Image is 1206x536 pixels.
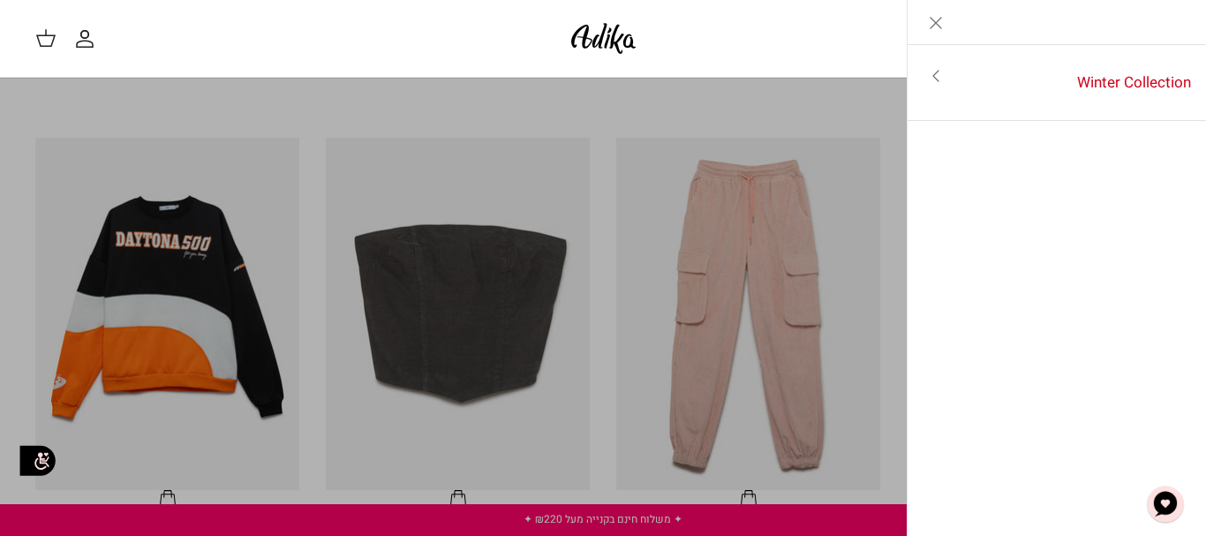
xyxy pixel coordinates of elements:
[566,18,641,59] img: Adika IL
[74,28,102,49] a: החשבון שלי
[1139,478,1192,531] button: צ'אט
[13,436,62,485] img: accessibility_icon02.svg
